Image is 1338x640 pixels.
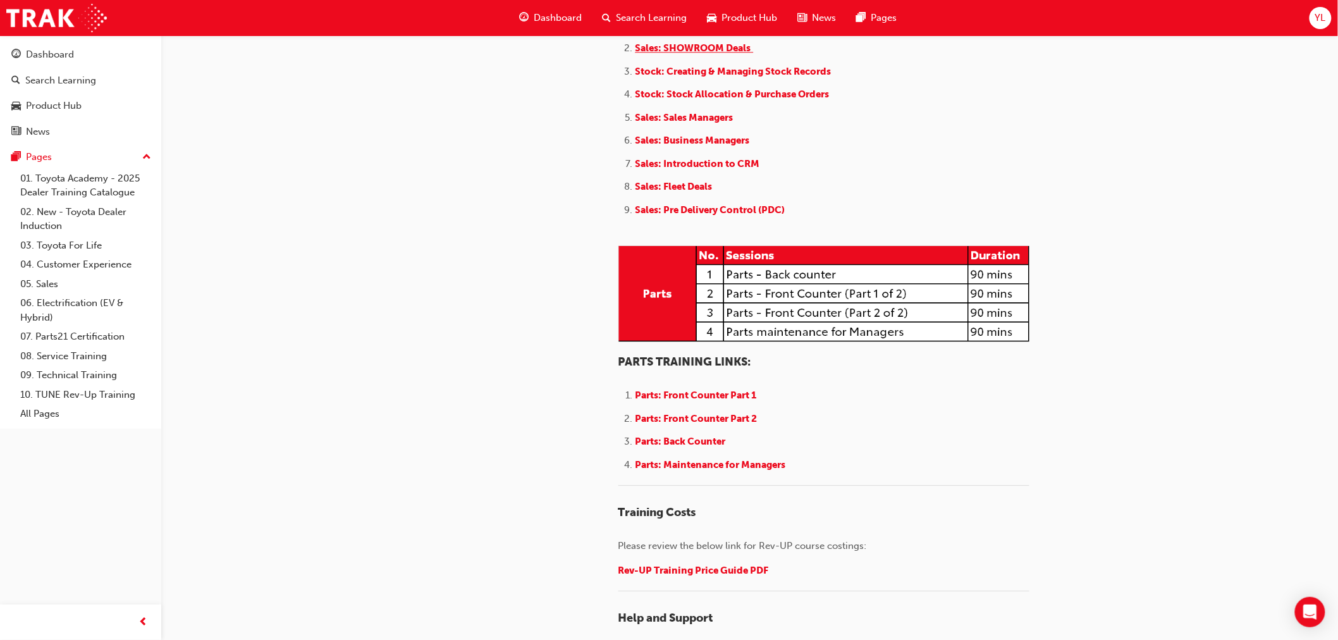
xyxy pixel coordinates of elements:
[5,145,156,169] button: Pages
[26,99,82,113] div: Product Hub
[635,158,763,169] a: Sales: Introduction to CRM
[592,5,697,31] a: search-iconSearch Learning
[635,204,785,216] span: Sales: Pre Delivery Control (PDC)
[635,413,777,424] a: Parts: Front Counter Part 2
[697,5,788,31] a: car-iconProduct Hub
[15,404,156,424] a: All Pages
[11,152,21,163] span: pages-icon
[139,615,149,631] span: prev-icon
[813,11,837,25] span: News
[15,255,156,274] a: 04. Customer Experience
[1310,7,1332,29] button: YL
[26,150,52,164] div: Pages
[5,40,156,145] button: DashboardSearch LearningProduct HubNews
[635,413,758,424] span: Parts: Front Counter Part 2
[788,5,847,31] a: news-iconNews
[603,10,611,26] span: search-icon
[618,611,713,625] span: Help and Support
[635,390,777,401] a: Parts: Front Counter Part 1
[15,236,156,255] a: 03. Toyota For Life
[11,49,21,61] span: guage-icon
[1315,11,1326,25] span: YL
[11,75,20,87] span: search-icon
[635,436,737,447] a: Parts: Back Counter
[708,10,717,26] span: car-icon
[847,5,907,31] a: pages-iconPages
[635,135,750,146] span: Sales: Business Managers
[15,327,156,347] a: 07. Parts21 Certification
[15,293,156,327] a: 06. Electrification (EV & Hybrid)
[635,42,754,54] a: Sales: SHOWROOM Deals
[635,436,726,447] span: Parts: Back Counter
[11,101,21,112] span: car-icon
[15,274,156,294] a: 05. Sales
[635,390,757,401] span: Parts: Front Counter Part 1
[635,112,736,123] a: Sales: Sales Managers
[15,169,156,202] a: 01. Toyota Academy - 2025 Dealer Training Catalogue
[635,112,733,123] span: Sales: Sales Managers
[871,11,897,25] span: Pages
[635,42,751,54] span: Sales: SHOWROOM Deals
[15,366,156,385] a: 09. Technical Training
[618,355,751,369] span: PARTS TRAINING LINKS:
[11,126,21,138] span: news-icon
[6,4,107,32] img: Trak
[26,125,50,139] div: News
[510,5,592,31] a: guage-iconDashboard
[635,66,832,77] a: Stock: Creating & Managing Stock Records
[15,385,156,405] a: 10. TUNE Rev-Up Training
[635,459,797,471] a: Parts: Maintenance for Managers
[722,11,778,25] span: Product Hub
[617,11,687,25] span: Search Learning
[798,10,807,26] span: news-icon
[5,94,156,118] a: Product Hub
[5,69,156,92] a: Search Learning
[635,158,760,169] span: Sales: Introduction to CRM
[142,149,151,166] span: up-icon
[5,120,156,144] a: News
[635,459,786,471] span: Parts: Maintenance for Managers
[635,89,830,100] a: Stock: Stock Allocation & Purchase Orders
[618,505,696,519] span: Training Costs
[15,202,156,236] a: 02. New - Toyota Dealer Induction
[26,47,74,62] div: Dashboard
[635,181,727,192] a: Sales: Fleet Deals ​
[857,10,866,26] span: pages-icon
[534,11,582,25] span: Dashboard
[1295,597,1325,627] div: Open Intercom Messenger
[618,565,769,576] a: Rev-UP Training Price Guide PDF
[520,10,529,26] span: guage-icon
[15,347,156,366] a: 08. Service Training
[618,540,867,551] span: Please review the below link for Rev-UP course costings:
[25,73,96,88] div: Search Learning
[635,135,752,146] a: Sales: Business Managers
[635,204,788,216] a: Sales: Pre Delivery Control (PDC)
[5,43,156,66] a: Dashboard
